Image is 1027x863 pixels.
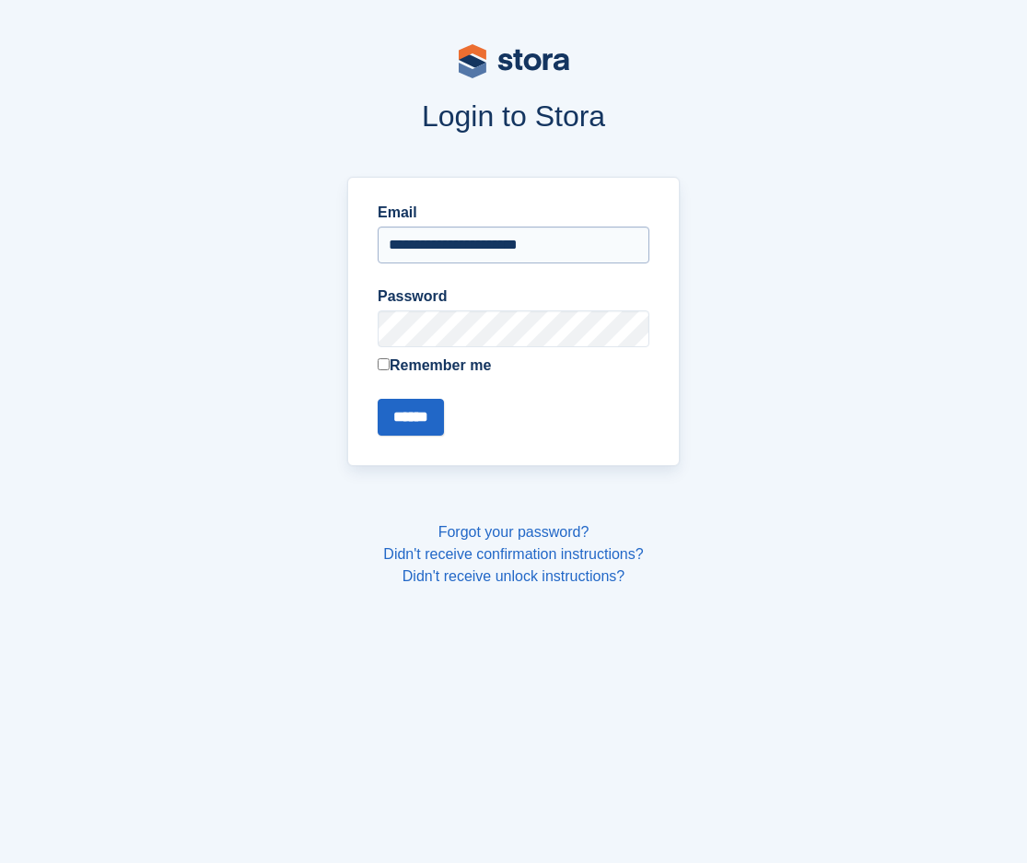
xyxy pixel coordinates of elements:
[403,568,624,584] a: Didn't receive unlock instructions?
[459,44,569,78] img: stora-logo-53a41332b3708ae10de48c4981b4e9114cc0af31d8433b30ea865607fb682f29.svg
[378,202,649,224] label: Email
[99,99,928,133] h1: Login to Stora
[383,546,643,562] a: Didn't receive confirmation instructions?
[378,355,649,377] label: Remember me
[438,524,589,540] a: Forgot your password?
[378,358,390,370] input: Remember me
[378,286,649,308] label: Password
